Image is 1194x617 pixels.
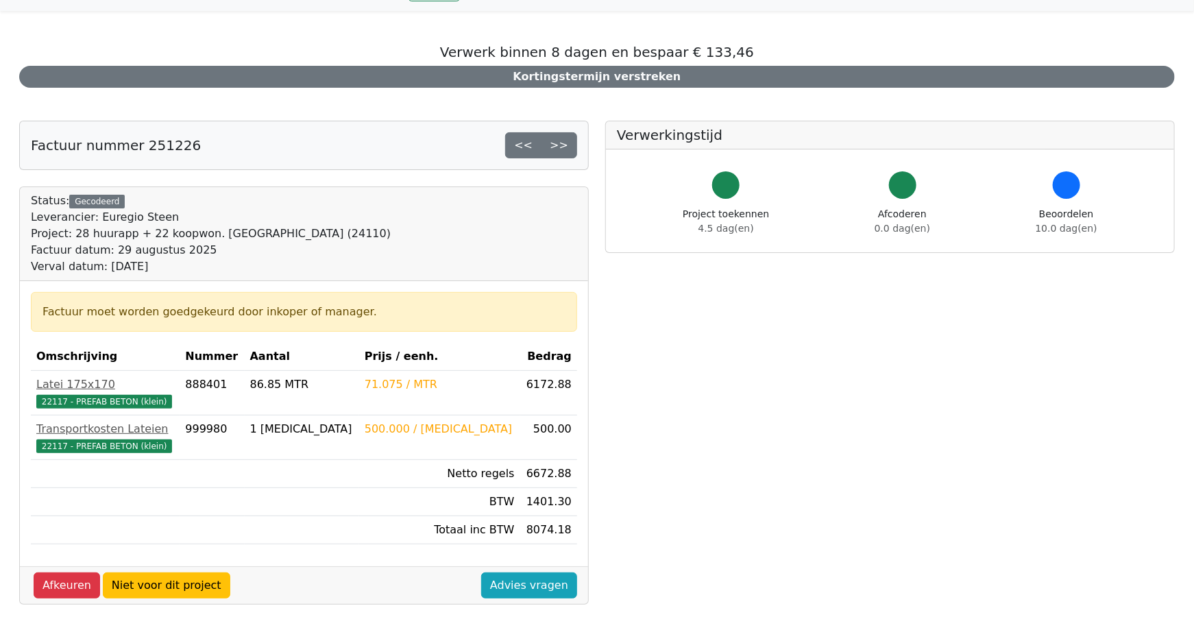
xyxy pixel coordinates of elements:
h5: Verwerk binnen 8 dagen en bespaar € 133,46 [19,44,1175,60]
th: Prijs / eenh. [359,343,520,371]
div: Status: [31,193,391,275]
div: Factuur datum: 29 augustus 2025 [31,242,391,258]
div: 71.075 / MTR [365,376,515,393]
div: Latei 175x170 [36,376,174,393]
th: Omschrijving [31,343,180,371]
a: << [505,132,541,158]
td: Netto regels [359,460,520,488]
td: BTW [359,488,520,516]
h5: Factuur nummer 251226 [31,137,201,154]
td: 1401.30 [520,488,577,516]
a: >> [541,132,577,158]
a: Afkeuren [34,572,100,598]
div: Afcoderen [875,207,930,236]
div: Leverancier: Euregio Steen [31,209,391,226]
div: 500.000 / [MEDICAL_DATA] [365,421,515,437]
a: Niet voor dit project [103,572,230,598]
td: 6672.88 [520,460,577,488]
td: 888401 [180,371,244,415]
td: 8074.18 [520,516,577,544]
div: 86.85 MTR [250,376,354,393]
div: Project toekennen [683,207,769,236]
td: 999980 [180,415,244,460]
span: 0.0 dag(en) [875,223,930,234]
th: Aantal [245,343,359,371]
th: Nummer [180,343,244,371]
td: Totaal inc BTW [359,516,520,544]
div: Factuur moet worden goedgekeurd door inkoper of manager. [42,304,565,320]
td: 500.00 [520,415,577,460]
th: Bedrag [520,343,577,371]
div: Gecodeerd [69,195,125,208]
span: 10.0 dag(en) [1036,223,1097,234]
div: Beoordelen [1036,207,1097,236]
div: Kortingstermijn verstreken [19,66,1175,88]
h5: Verwerkingstijd [617,127,1163,143]
div: 1 [MEDICAL_DATA] [250,421,354,437]
span: 22117 - PREFAB BETON (klein) [36,395,172,409]
a: Transportkosten Lateien22117 - PREFAB BETON (klein) [36,421,174,454]
div: Project: 28 huurapp + 22 koopwon. [GEOGRAPHIC_DATA] (24110) [31,226,391,242]
td: 6172.88 [520,371,577,415]
span: 4.5 dag(en) [698,223,754,234]
div: Verval datum: [DATE] [31,258,391,275]
span: 22117 - PREFAB BETON (klein) [36,439,172,453]
a: Advies vragen [481,572,577,598]
a: Latei 175x17022117 - PREFAB BETON (klein) [36,376,174,409]
div: Transportkosten Lateien [36,421,174,437]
